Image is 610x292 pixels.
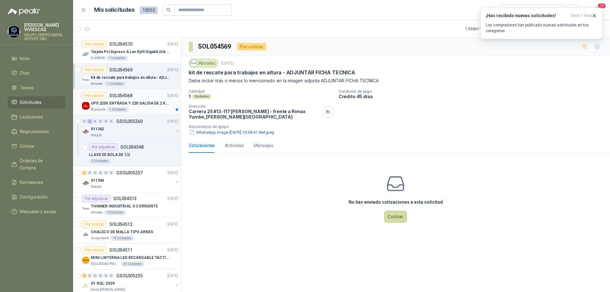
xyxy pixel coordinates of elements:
[339,89,607,94] p: Condición de pago
[8,26,20,38] img: Company Logo
[104,274,108,278] div: 0
[87,119,92,124] div: 1
[189,58,219,68] div: Almatec
[198,42,232,51] h3: SOL054569
[189,125,607,129] p: Documentos de apoyo
[107,107,129,112] div: 1 Unidades
[109,171,114,175] div: 0
[465,24,509,34] div: 1 - 50 de 11008
[82,171,87,175] div: 1
[189,89,334,94] p: Cantidad
[73,38,181,64] a: Por cotizarSOL054570[DATE] Company LogoTarjeta Pci Express A Lan Rj45 Gigabit Usb 3.0 X3 PuertosK...
[20,208,56,215] span: Manuales y ayuda
[93,274,98,278] div: 0
[82,169,180,189] a: 1 0 0 0 0 0 GSOL005257[DATE] Company Logo011360Patojito
[87,171,92,175] div: 0
[89,143,118,151] div: Por adjudicar
[87,274,92,278] div: 0
[82,102,90,110] img: Company Logo
[167,196,178,202] p: [DATE]
[82,66,107,74] div: Por cotizar
[24,23,65,32] p: [PERSON_NAME] VIVIESCAS
[237,43,266,51] div: Por cotizar
[116,274,143,278] p: GSOL005255
[82,76,90,84] img: Company Logo
[91,49,170,55] p: Tarjeta Pci Express A Lan Rj45 Gigabit Usb 3.0 X3 Puertos
[104,119,108,124] div: 0
[8,126,65,138] a: Negociaciones
[73,192,181,218] a: Por adjudicarSOL054513[DATE] Company LogoTHINNER INDUSTRIAL O CORRIENTEAlmatec10 Galones
[82,256,90,264] img: Company Logo
[480,8,602,39] button: ¡Has recibido nuevas solicitudes!hace 1 hora Los compradores han publicado nuevas solicitudes en ...
[94,5,135,15] h1: Mis solicitudes
[98,274,103,278] div: 0
[110,236,134,241] div: 15 Unidades
[73,64,181,89] a: Por cotizarSOL054569[DATE] Company Logokit de rescate para trabajos en altura - ADJUNTAR FICHA TE...
[349,199,443,206] h3: No has enviado cotizaciones a esta solicitud
[505,7,518,14] div: Todas
[82,195,111,202] div: Por adjudicar
[82,92,107,99] div: Por cotizar
[91,81,103,86] p: Almatec
[91,56,105,61] p: KLARENS
[91,255,170,261] p: MINI LINTERNA LED RECARGABLE TACTICA
[221,60,234,66] p: [DATE]
[116,171,143,175] p: GSOL005257
[189,69,355,76] p: kit de rescate para trabajos en altura - ADJUNTAR FICHA TECNICA
[109,68,132,72] p: SOL054569
[225,142,244,149] div: Actividad
[20,70,29,77] span: Chat
[189,104,320,109] p: Dirección
[486,13,568,18] h3: ¡Has recibido nuevas solicitudes!
[109,248,132,252] p: SOL054511
[8,206,65,218] a: Manuales y ayuda
[8,140,65,152] a: Cotizar
[73,244,181,269] a: Por cotizarSOL054511[DATE] Company LogoMINI LINTERNA LED RECARGABLE TACTICASEGURIDAD PROVISER LTD...
[190,60,197,67] img: Company Logo
[597,3,606,9] span: 19
[254,142,273,149] div: Mensajes
[8,8,40,15] img: Logo peakr
[82,221,107,228] div: Por cotizar
[166,8,171,12] span: search
[91,236,109,241] p: Grupo North
[189,77,602,84] p: Debe incluir más o menos lo mencionado en la imagen adjunta ADJUNTAR FICHA TECNICA
[91,203,158,209] p: THINNER INDUSTRIAL O CORRIENTE
[167,170,178,176] p: [DATE]
[339,94,607,99] p: Crédito 45 días
[82,40,107,48] div: Por cotizar
[8,111,65,123] a: Licitaciones
[20,179,43,186] span: Remisiones
[82,128,90,135] img: Company Logo
[73,89,181,115] a: Por cotizarSOL054568[DATE] Company LogoUPS 220V ENTRADA Y 220 SALIDA DE 2 KVABlanquita1 Unidades
[20,99,42,106] span: Solicitudes
[89,159,111,164] div: 5 Unidades
[20,84,34,91] span: Tareas
[167,41,178,47] p: [DATE]
[20,55,30,62] span: Inicio
[82,282,90,290] img: Company Logo
[109,274,114,278] div: 0
[91,178,104,184] p: 011360
[20,157,59,171] span: Órdenes de Compra
[104,171,108,175] div: 0
[82,246,107,254] div: Por cotizar
[167,67,178,73] p: [DATE]
[8,52,65,65] a: Inicio
[91,281,115,287] p: 01-RQL-2929
[8,67,65,79] a: Chat
[91,210,103,215] p: Almatec
[20,143,34,150] span: Cotizar
[571,13,592,18] span: hace 1 hora
[73,218,181,244] a: Por cotizarSOL054512[DATE] Company LogoCHALECO DE MALLA TIPO ARNESGrupo North15 Unidades
[91,75,170,81] p: kit de rescate para trabajos en altura - ADJUNTAR FICHA TECNICA
[91,261,119,267] p: SEGURIDAD PROVISER LTDA
[91,229,153,235] p: CHALECO DE MALLA TIPO ARNES
[82,51,90,58] img: Company Logo
[91,100,170,106] p: UPS 220V ENTRADA Y 220 SALIDA DE 2 KVA
[91,126,104,132] p: 011362
[167,247,178,253] p: [DATE]
[82,119,87,124] div: 0
[121,261,145,267] div: 25 Unidades
[82,205,90,213] img: Company Logo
